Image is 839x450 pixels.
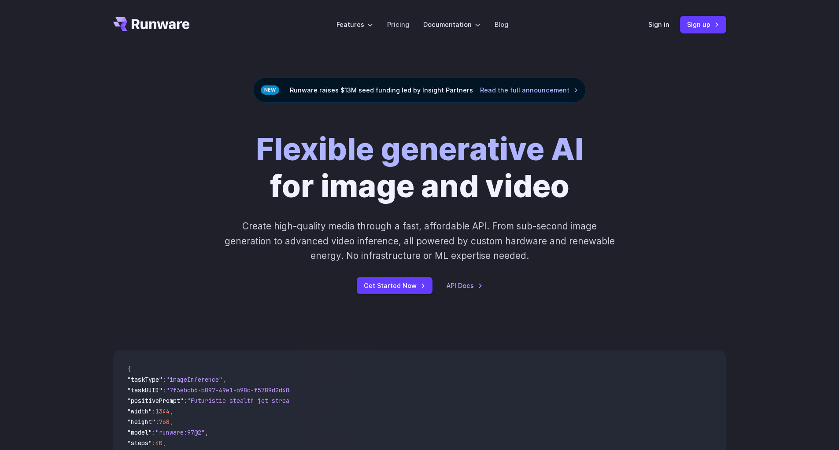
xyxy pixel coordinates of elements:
[163,376,166,384] span: :
[187,397,508,405] span: "Futuristic stealth jet streaking through a neon-lit cityscape with glowing purple exhaust"
[127,397,184,405] span: "positivePrompt"
[127,376,163,384] span: "taskType"
[127,365,131,373] span: {
[127,386,163,394] span: "taskUUID"
[159,418,170,426] span: 768
[480,85,578,95] a: Read the full announcement
[163,386,166,394] span: :
[155,407,170,415] span: 1344
[113,17,190,31] a: Go to /
[163,439,166,447] span: ,
[253,77,586,103] div: Runware raises $13M seed funding led by Insight Partners
[152,439,155,447] span: :
[357,277,432,294] a: Get Started Now
[256,131,584,205] h1: for image and video
[166,386,300,394] span: "7f3ebcb6-b897-49e1-b98c-f5789d2d40d7"
[495,19,508,30] a: Blog
[127,439,152,447] span: "steps"
[166,376,222,384] span: "imageInference"
[223,219,616,263] p: Create high-quality media through a fast, affordable API. From sub-second image generation to adv...
[184,397,187,405] span: :
[423,19,480,30] label: Documentation
[152,428,155,436] span: :
[222,376,226,384] span: ,
[155,439,163,447] span: 40
[205,428,208,436] span: ,
[127,418,155,426] span: "height"
[447,280,483,291] a: API Docs
[127,407,152,415] span: "width"
[152,407,155,415] span: :
[336,19,373,30] label: Features
[155,428,205,436] span: "runware:97@2"
[155,418,159,426] span: :
[170,418,173,426] span: ,
[648,19,669,30] a: Sign in
[680,16,726,33] a: Sign up
[256,130,584,168] strong: Flexible generative AI
[387,19,409,30] a: Pricing
[170,407,173,415] span: ,
[127,428,152,436] span: "model"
